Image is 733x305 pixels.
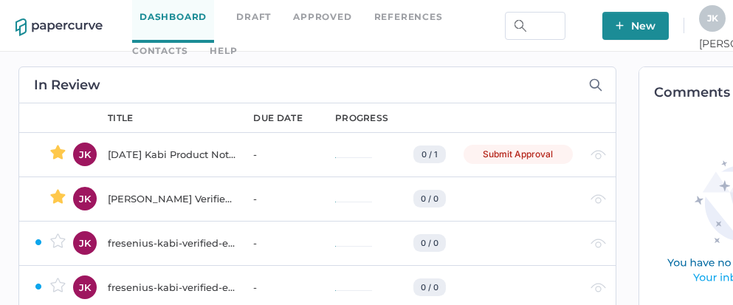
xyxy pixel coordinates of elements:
img: star-active.7b6ae705.svg [50,145,66,160]
h2: In Review [34,78,100,92]
a: Approved [293,9,351,25]
div: JK [73,231,97,255]
img: star-inactive.70f2008a.svg [50,278,66,292]
a: Draft [236,9,271,25]
img: search.bf03fe8b.svg [515,20,526,32]
div: 0 / 0 [413,278,446,296]
img: ZaPP2z7XVwAAAABJRU5ErkJggg== [34,282,43,291]
img: star-active.7b6ae705.svg [50,189,66,204]
img: eye-light-gray.b6d092a5.svg [591,239,606,248]
div: title [108,112,134,125]
span: J K [707,13,718,24]
div: fresenius-kabi-verified-email-campaigns-2024 [108,234,235,252]
div: 0 / 0 [413,190,446,208]
a: References [374,9,443,25]
div: 0 / 0 [413,234,446,252]
img: eye-light-gray.b6d092a5.svg [591,283,606,292]
td: - [238,221,320,265]
button: New [602,12,669,40]
div: due date [253,112,302,125]
div: Submit Approval [464,145,573,164]
img: eye-light-gray.b6d092a5.svg [591,194,606,204]
img: eye-light-gray.b6d092a5.svg [591,150,606,160]
img: plus-white.e19ec114.svg [616,21,624,30]
a: Contacts [132,43,187,59]
td: - [238,132,320,177]
img: search-icon-expand.c6106642.svg [589,78,602,92]
div: [PERSON_NAME] Verified Email Case Study [DATE]-[DATE] [108,190,235,208]
div: help [210,43,237,59]
div: [DATE] Kabi Product Notification Campaign report [108,145,235,163]
div: JK [73,275,97,299]
div: fresenius-kabi-verified-email-most-engaged-contacts-2024 [108,278,235,296]
div: 0 / 1 [413,145,446,163]
div: JK [73,187,97,210]
span: New [616,12,655,40]
input: Search Workspace [505,12,565,40]
img: ZaPP2z7XVwAAAABJRU5ErkJggg== [34,238,43,247]
img: star-inactive.70f2008a.svg [50,233,66,248]
img: papercurve-logo-colour.7244d18c.svg [16,18,103,36]
div: progress [335,112,388,125]
td: - [238,177,320,221]
div: JK [73,143,97,166]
